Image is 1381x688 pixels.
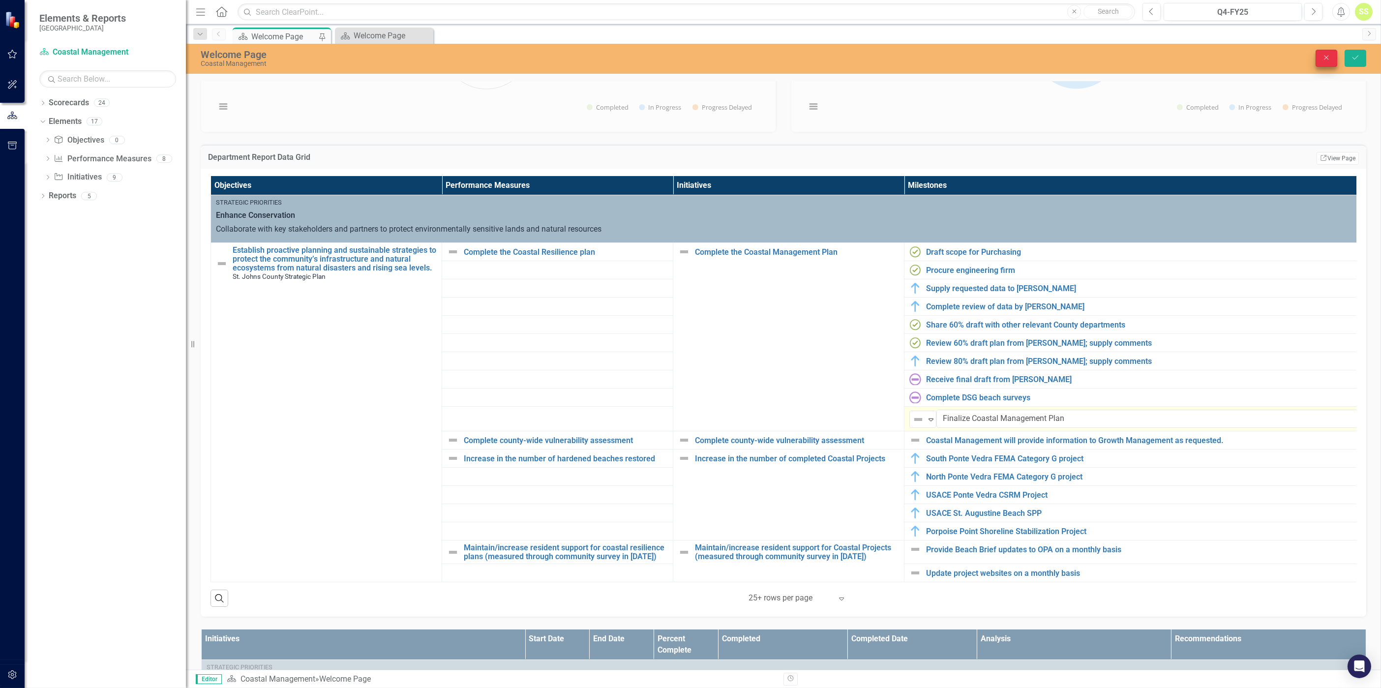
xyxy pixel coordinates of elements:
img: Not Defined [678,246,690,258]
img: Not Defined [447,434,459,446]
div: Welcome Page [201,49,864,60]
a: Procure engineering firm [926,266,1361,275]
a: Complete DSG beach surveys [926,393,1361,402]
input: Search Below... [39,70,176,88]
img: Completed [909,246,921,258]
a: Coastal Management [39,47,162,58]
a: South Ponte Vedra FEMA Category G project [926,454,1361,463]
div: Welcome Page [354,30,431,42]
div: 17 [87,118,102,126]
a: Share 60% draft with other relevant County departments [926,321,1361,329]
div: » [227,674,776,685]
img: Completed [909,337,921,349]
a: Provide Beach Brief updates to OPA on a monthly basis [926,545,1361,554]
img: Not Defined [912,414,924,425]
a: Draft scope for Purchasing [926,248,1361,257]
img: Not Defined [909,567,921,579]
a: Performance Measures [54,153,151,165]
a: Scorecards [49,97,89,109]
div: 8 [156,154,172,163]
img: Not Defined [678,452,690,464]
span: Elements & Reports [39,12,126,24]
img: Not Defined [909,543,921,555]
img: In Progress [909,282,921,294]
a: North Ponte Vedra FEMA Category G project [926,473,1361,481]
a: Maintain/increase resident support for coastal resilience plans (measured through community surve... [464,543,668,561]
img: In Progress [909,525,921,537]
a: View Page [1317,152,1359,165]
a: Update project websites on a monthly basis [926,569,1361,578]
a: Complete the Coastal Management Plan [695,248,899,257]
a: Complete review of data by [PERSON_NAME] [926,302,1361,311]
div: Strategic Priorities [216,198,1361,207]
img: Completed [909,319,921,330]
div: 0 [109,136,125,144]
p: Collaborate with key stakeholders and partners to protect environmentally sensitive lands and nat... [216,224,1361,235]
input: Name [936,410,1361,428]
input: Search ClearPoint... [238,3,1135,21]
h3: Department Report Data Grid [208,153,1008,162]
div: 24 [94,99,110,107]
small: [GEOGRAPHIC_DATA] [39,24,126,32]
img: In Progress [909,489,921,501]
span: Search [1098,7,1119,15]
a: USACE St. Augustine Beach SPP [926,509,1361,518]
a: Initiatives [54,172,101,183]
button: SS [1355,3,1373,21]
a: Porpoise Point Shoreline Stabilization Project [926,527,1361,536]
a: USACE Ponte Vedra CSRM Project [926,491,1361,500]
a: Maintain/increase resident support for Coastal Projects (measured through community survey in [DA... [695,543,899,561]
img: Not Defined [447,546,459,558]
img: Not Started [909,391,921,403]
div: Open Intercom Messenger [1348,655,1371,678]
a: Coastal Management will provide information to Growth Management as requested. [926,436,1361,445]
a: Complete county-wide vulnerability assessment [695,436,899,445]
img: Not Defined [678,546,690,558]
a: Elements [49,116,82,127]
img: In Progress [909,507,921,519]
img: Not Defined [216,258,228,269]
a: Coastal Management [240,674,315,684]
div: 9 [107,173,122,181]
a: Complete the Coastal Resilience plan [464,248,668,257]
a: Welcome Page [337,30,431,42]
a: Supply requested data to [PERSON_NAME] [926,284,1361,293]
div: Q4-FY25 [1167,6,1298,18]
span: Editor [196,674,222,684]
span: Enhance Conservation [216,210,1361,221]
div: Welcome Page [319,674,371,684]
a: Objectives [54,135,104,146]
img: ClearPoint Strategy [5,11,22,29]
a: Increase in the number of completed Coastal Projects [695,454,899,463]
div: Coastal Management [201,60,864,67]
a: Complete county-wide vulnerability assessment [464,436,668,445]
div: 5 [81,192,97,200]
img: Not Defined [909,434,921,446]
button: Q4-FY25 [1164,3,1302,21]
a: Review 80% draft plan from [PERSON_NAME]; supply comments [926,357,1361,366]
a: Increase in the number of hardened beaches restored [464,454,668,463]
img: Not Defined [447,246,459,258]
a: Reports [49,190,76,202]
a: Receive final draft from [PERSON_NAME] [926,375,1361,384]
img: In Progress [909,300,921,312]
img: Not Defined [678,434,690,446]
span: St. Johns County Strategic Plan [233,272,326,280]
img: In Progress [909,452,921,464]
button: Search [1083,5,1133,19]
img: Completed [909,264,921,276]
img: In Progress [909,355,921,367]
div: Welcome Page [251,30,316,43]
img: Not Defined [447,452,459,464]
a: Review 60% draft plan from [PERSON_NAME]; supply comments [926,339,1361,348]
a: Establish proactive planning and sustainable strategies to protect the community’s infrastructure... [233,246,437,272]
img: In Progress [909,471,921,482]
img: Not Started [909,373,921,385]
